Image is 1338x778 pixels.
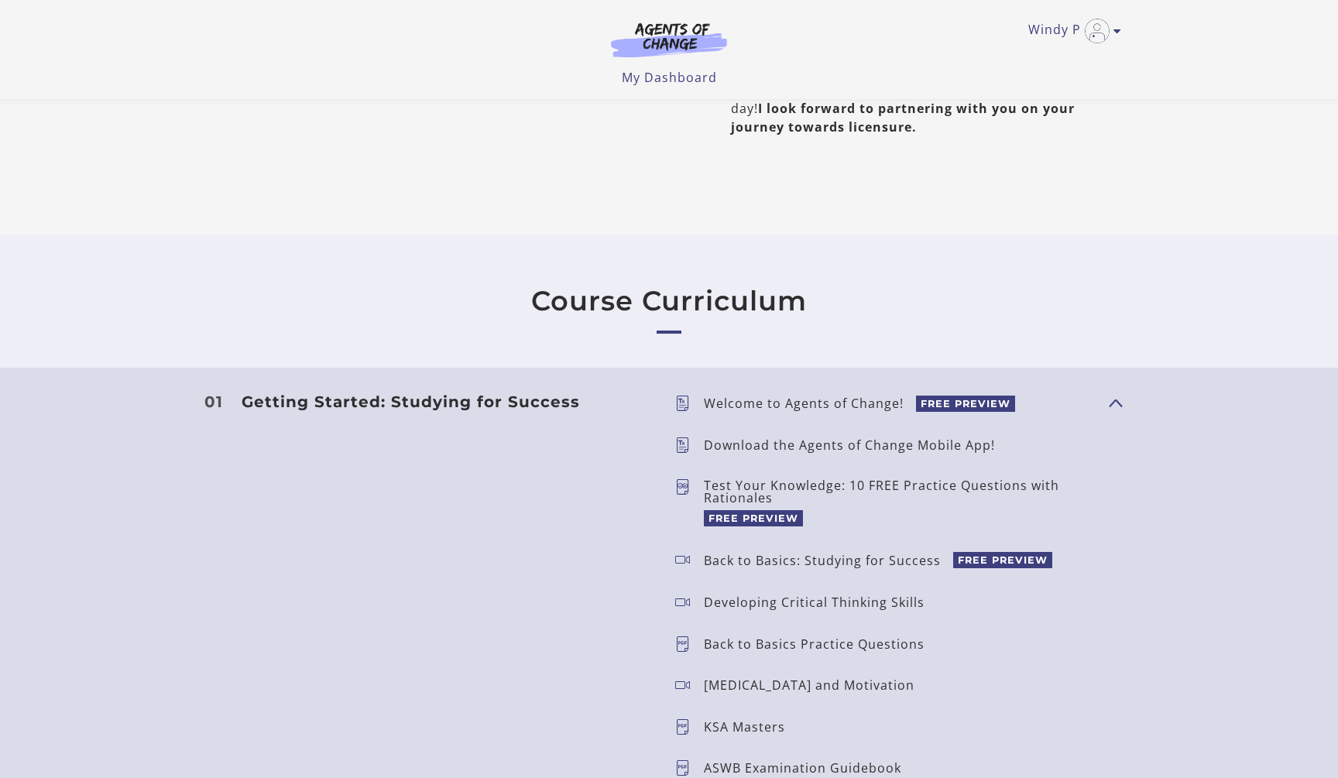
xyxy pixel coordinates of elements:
[704,638,937,650] p: Back to Basics Practice Questions
[704,554,953,567] p: Back to Basics: Studying for Success
[675,476,1096,530] a: Test Your Knowledge: 10 FREE Practice Questions with Rationales FREE PREVIEW
[704,721,798,733] p: KSA Masters
[731,100,1075,135] b: I look forward to partnering with you on your journey towards licensure.
[704,479,1096,504] p: Test Your Knowledge: 10 FREE Practice Questions with Rationales
[531,285,807,317] a: Course Curriculum
[704,510,803,526] span: FREE PREVIEW
[953,552,1052,568] span: FREE PREVIEW
[704,762,914,774] p: ASWB Examination Guidebook
[916,396,1015,412] span: FREE PREVIEW
[204,394,223,410] span: 01
[595,22,743,57] img: Agents of Change Logo
[242,392,650,411] h3: Getting Started: Studying for Success
[622,69,717,86] a: My Dashboard
[704,439,1007,451] p: Download the Agents of Change Mobile App!
[704,679,927,691] p: [MEDICAL_DATA] and Motivation
[704,596,937,608] p: Developing Critical Thinking Skills
[675,549,1096,571] a: Back to Basics: Studying for Success FREE PREVIEW
[1028,19,1113,43] a: Toggle menu
[704,397,916,410] p: Welcome to Agents of Change!
[675,392,1096,415] a: Welcome to Agents of Change! FREE PREVIEW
